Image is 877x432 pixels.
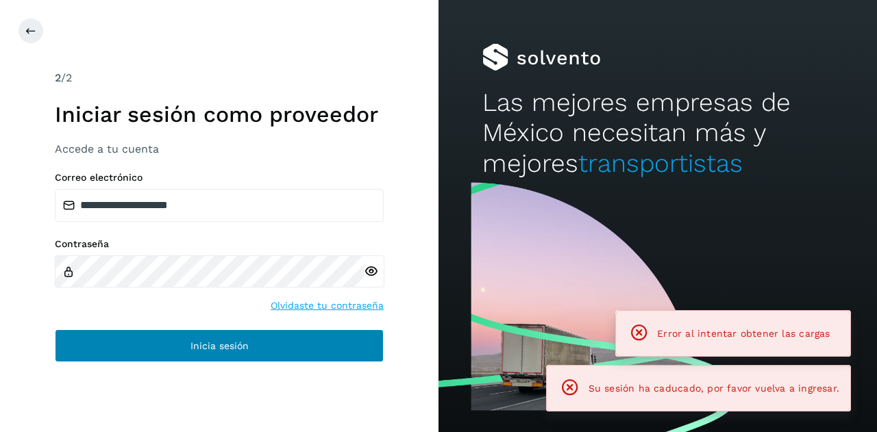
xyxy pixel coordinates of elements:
div: /2 [55,70,384,86]
span: Error al intentar obtener las cargas [657,328,830,339]
span: Inicia sesión [190,341,249,351]
span: 2 [55,71,61,84]
button: Inicia sesión [55,329,384,362]
label: Contraseña [55,238,384,250]
label: Correo electrónico [55,172,384,183]
h1: Iniciar sesión como proveedor [55,101,384,127]
span: Su sesión ha caducado, por favor vuelva a ingresar. [589,383,839,394]
a: Olvidaste tu contraseña [271,298,384,313]
h3: Accede a tu cuenta [55,142,384,155]
h2: Las mejores empresas de México necesitan más y mejores [482,88,833,179]
span: transportistas [578,149,743,178]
